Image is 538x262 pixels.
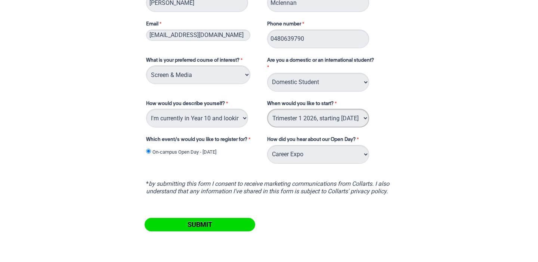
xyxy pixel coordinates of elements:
[267,21,306,30] label: Phone number
[267,109,369,127] select: When would you like to start?
[146,65,250,84] select: What is your preferred course of interest?
[152,148,216,156] label: On-campus Open Day - [DATE]
[267,136,361,145] label: How did you hear about our Open Day?
[146,21,260,30] label: Email
[146,100,260,109] label: How would you describe yourself?
[145,218,255,231] input: Submit
[267,145,369,164] select: How did you hear about our Open Day?
[267,58,374,63] span: Are you a domestic or an international student?
[267,30,369,48] input: Phone number
[146,109,248,127] select: How would you describe yourself?
[267,100,386,109] label: When would you like to start?
[146,180,389,195] i: by submitting this form I consent to receive marketing communications from Collarts. I also under...
[146,136,260,145] label: Which event/s would you like to register for?
[267,73,369,92] select: Are you a domestic or an international student?
[146,57,260,66] label: What is your preferred course of interest?
[146,30,250,41] input: Email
